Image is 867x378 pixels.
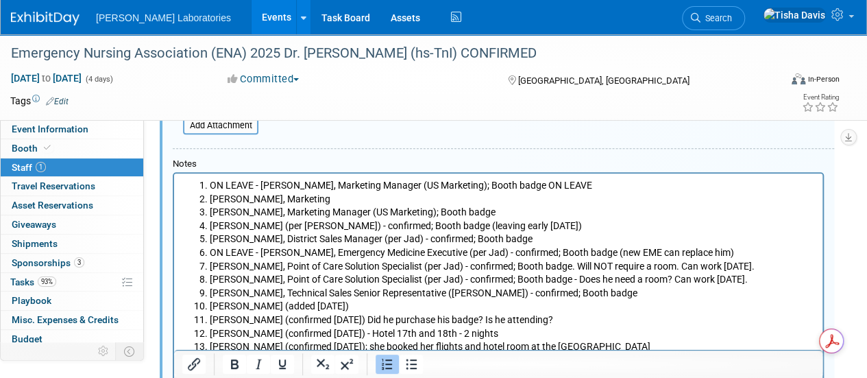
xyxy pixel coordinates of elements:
span: Staff [12,162,46,173]
span: 93% [38,276,56,287]
img: ExhibitDay [11,12,80,25]
button: Insert/edit link [182,355,206,374]
td: Tags [10,94,69,108]
i: Booth reservation complete [44,144,51,152]
a: registration dashboard [215,316,313,327]
button: Underline [271,355,294,374]
a: Travel Reservations [1,177,143,196]
div: In-Person [807,74,840,84]
button: Italic [247,355,270,374]
span: Search [700,13,732,23]
span: to [40,73,53,84]
a: Edit [46,97,69,106]
a: Budget [1,330,143,349]
td: Personalize Event Tab Strip [92,342,116,360]
a: Asset Reservations [1,196,143,215]
a: Tasks93% [1,273,143,292]
button: Committed [223,72,304,86]
a: Sponsorships3 [1,254,143,272]
td: Toggle Event Tabs [116,342,144,360]
span: 3 [74,257,84,268]
span: Misc. Expenses & Credits [12,314,119,325]
span: (4 days) [84,75,113,84]
button: Bullet list [400,355,423,374]
span: Playbook [12,295,51,306]
span: [GEOGRAPHIC_DATA], [GEOGRAPHIC_DATA] [517,75,689,86]
div: Emergency Nursing Association (ENA) 2025 Dr. [PERSON_NAME] (hs-TnI) CONFIRMED [6,41,769,66]
img: Tisha Davis [763,8,826,23]
a: Shipments [1,235,143,253]
button: Superscript [335,355,358,374]
a: Booth [1,139,143,158]
a: Event Information [1,120,143,139]
span: Event Information [12,123,88,134]
span: Booth [12,143,53,154]
a: Misc. Expenses & Credits [1,311,143,329]
button: Subscript [311,355,334,374]
span: Travel Reservations [12,180,95,191]
a: Giveaways [1,215,143,234]
a: Playbook [1,292,143,310]
span: Sponsorships [12,257,84,268]
img: Format-Inperson.png [792,73,805,84]
div: Event Rating [802,94,839,101]
div: Notes [173,158,824,170]
span: Asset Reservations [12,200,93,211]
div: Event Format [718,71,840,92]
button: Bold [223,355,246,374]
span: [PERSON_NAME] Laboratories [96,12,231,23]
span: [DATE] [DATE] [10,72,82,84]
a: Staff1 [1,158,143,177]
span: Tasks [10,276,56,287]
button: Numbered list [376,355,399,374]
span: Shipments [12,238,58,249]
span: 1 [36,162,46,172]
span: Budget [12,333,42,344]
a: Search [682,6,745,30]
span: Giveaways [12,219,56,230]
